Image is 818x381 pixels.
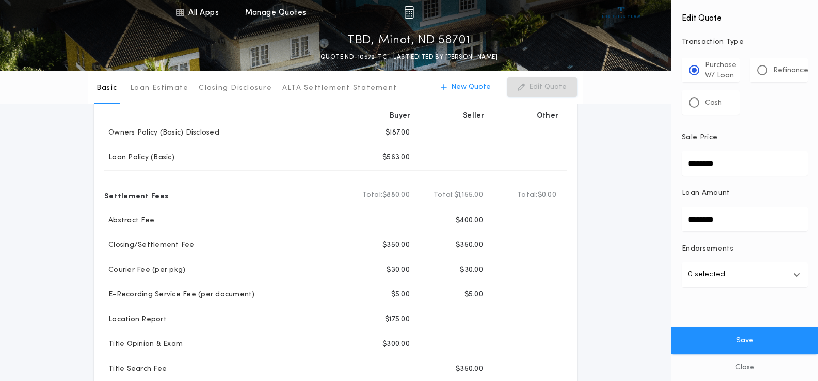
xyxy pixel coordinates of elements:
[382,190,410,201] span: $880.00
[382,153,410,163] p: $563.00
[104,187,168,204] p: Settlement Fees
[390,111,410,121] p: Buyer
[537,111,558,121] p: Other
[705,60,736,81] p: Purchase W/ Loan
[529,82,567,92] p: Edit Quote
[456,216,483,226] p: $400.00
[434,190,454,201] b: Total:
[382,339,410,350] p: $300.00
[386,128,410,138] p: $187.00
[382,240,410,251] p: $350.00
[104,240,195,251] p: Closing/Settlement Fee
[602,7,640,18] img: vs-icon
[456,364,483,374] p: $350.00
[671,354,818,381] button: Close
[404,6,414,19] img: img
[104,216,154,226] p: Abstract Fee
[104,265,185,275] p: Courier Fee (per pkg)
[387,265,410,275] p: $30.00
[430,77,501,97] button: New Quote
[671,327,818,354] button: Save
[385,314,410,325] p: $175.00
[464,290,483,300] p: $5.00
[104,364,167,374] p: Title Search Fee
[454,190,483,201] span: $1,155.00
[456,240,483,251] p: $350.00
[682,151,808,176] input: Sale Price
[362,190,383,201] b: Total:
[463,111,485,121] p: Seller
[97,83,117,93] p: Basic
[391,290,410,300] p: $5.00
[320,52,498,62] p: QUOTE ND-10572-TC - LAST EDITED BY [PERSON_NAME]
[347,32,471,49] p: TBD, Minot, ND 58701
[517,190,538,201] b: Total:
[282,83,397,93] p: ALTA Settlement Statement
[104,128,219,138] p: Owners Policy (Basic) Disclosed
[104,314,167,325] p: Location Report
[104,290,255,300] p: E-Recording Service Fee (per document)
[451,82,491,92] p: New Quote
[507,77,577,97] button: Edit Quote
[682,207,808,231] input: Loan Amount
[682,262,808,287] button: 0 selected
[199,83,272,93] p: Closing Disclosure
[104,339,183,350] p: Title Opinion & Exam
[682,132,717,143] p: Sale Price
[682,188,730,198] p: Loan Amount
[104,153,174,163] p: Loan Policy (Basic)
[130,83,188,93] p: Loan Estimate
[773,65,808,76] p: Refinance
[538,190,556,201] span: $0.00
[682,37,808,47] p: Transaction Type
[705,98,722,108] p: Cash
[682,244,808,254] p: Endorsements
[688,269,725,281] p: 0 selected
[460,265,483,275] p: $30.00
[682,6,808,25] h4: Edit Quote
